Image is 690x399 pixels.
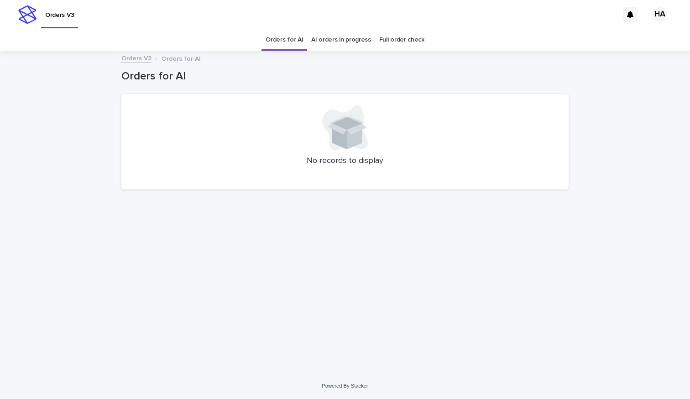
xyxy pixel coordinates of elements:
div: HA [653,7,667,22]
a: Powered By Stacker [322,383,368,388]
a: Orders for AI [266,29,303,51]
a: Orders V3 [121,52,152,63]
p: No records to display [132,156,558,166]
p: Orders for AI [162,53,201,63]
img: stacker-logo-s-only.png [18,5,37,24]
a: AI orders in progress [311,29,371,51]
a: Full order check [379,29,424,51]
h1: Orders for AI [121,70,569,83]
